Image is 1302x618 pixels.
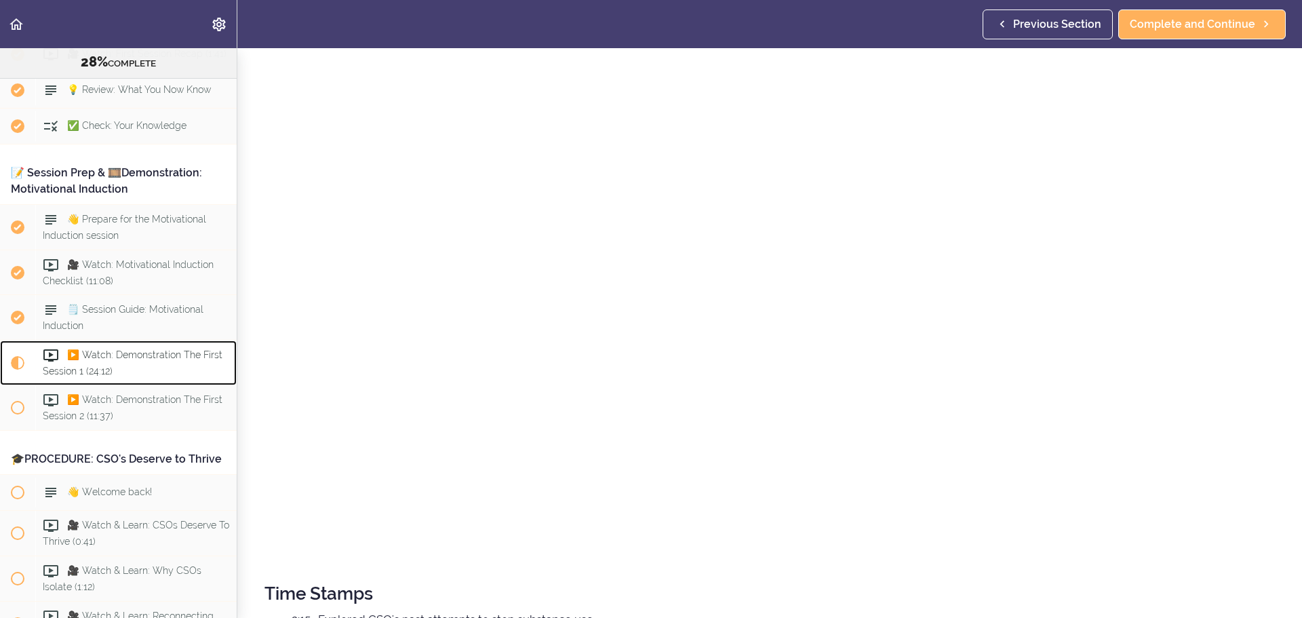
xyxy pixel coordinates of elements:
[211,16,227,33] svg: Settings Menu
[43,566,201,592] span: 🎥 Watch & Learn: Why CSOs Isolate (1:12)
[264,584,1275,604] h2: Time Stamps
[8,16,24,33] svg: Back to course curriculum
[43,214,206,240] span: 👋 Prepare for the Motivational Induction session
[67,120,186,131] span: ✅ Check: Your Knowledge
[43,305,203,331] span: 🗒️ Session Guide: Motivational Induction
[1013,16,1101,33] span: Previous Section
[17,54,220,71] div: COMPLETE
[43,350,222,376] span: ▶️ Watch: Demonstration The First Session 1 (24:12)
[43,259,214,286] span: 🎥 Watch: Motivational Induction Checklist (11:08)
[43,520,229,547] span: 🎥 Watch & Learn: CSOs Deserve To Thrive (0:41)
[43,395,222,421] span: ▶️ Watch: Demonstration The First Session 2 (11:37)
[81,54,108,70] span: 28%
[67,84,211,95] span: 💡 Review: What You Now Know
[67,487,152,498] span: 👋 Welcome back!
[983,9,1113,39] a: Previous Section
[1118,9,1286,39] a: Complete and Continue
[1130,16,1255,33] span: Complete and Continue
